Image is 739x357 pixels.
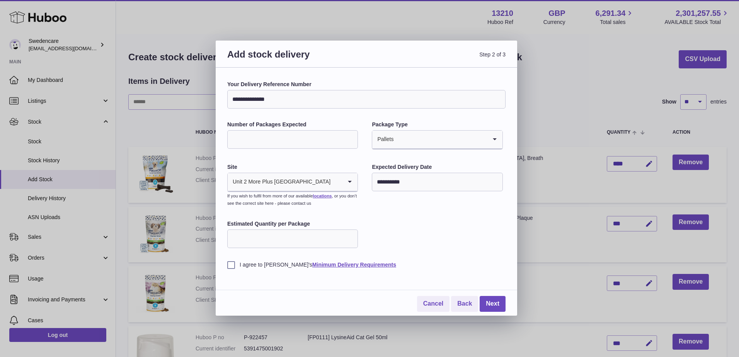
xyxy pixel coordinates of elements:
[372,131,502,149] div: Search for option
[417,296,450,312] a: Cancel
[313,194,332,198] a: locations
[372,163,502,171] label: Expected Delivery Date
[227,81,506,88] label: Your Delivery Reference Number
[227,121,358,128] label: Number of Packages Expected
[312,262,396,268] a: Minimum Delivery Requirements
[228,173,331,191] span: Unit 2 More Plus [GEOGRAPHIC_DATA]
[227,48,366,70] h3: Add stock delivery
[227,261,506,269] label: I agree to [PERSON_NAME]'s
[394,131,487,148] input: Search for option
[228,173,358,192] div: Search for option
[372,131,394,148] span: Pallets
[480,296,506,312] a: Next
[451,296,478,312] a: Back
[372,121,502,128] label: Package Type
[227,194,357,206] small: If you wish to fulfil from more of our available , or you don’t see the correct site here - pleas...
[366,48,506,70] span: Step 2 of 3
[227,163,358,171] label: Site
[227,220,358,228] label: Estimated Quantity per Package
[331,173,342,191] input: Search for option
